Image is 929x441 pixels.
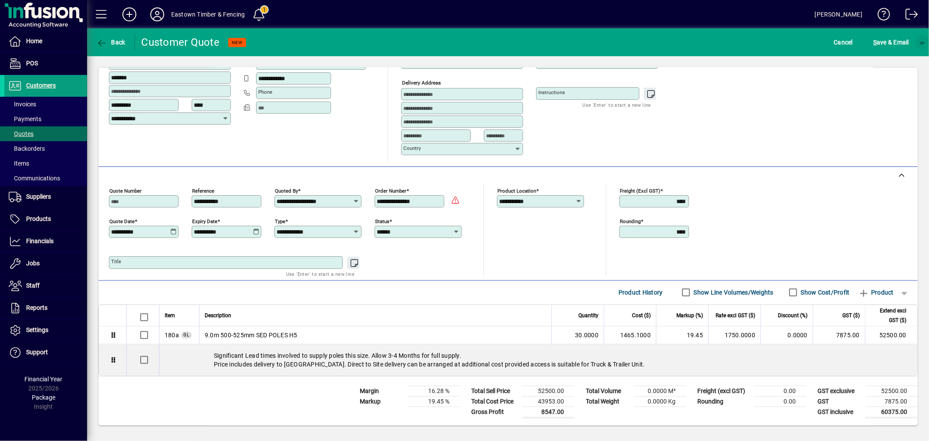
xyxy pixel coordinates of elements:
mat-label: Type [275,218,285,224]
span: S [873,39,877,46]
td: 0.0000 Kg [634,396,686,407]
a: Financials [4,231,87,252]
span: Home [26,37,42,44]
span: Settings [26,326,48,333]
span: Rate excl GST ($) [716,311,755,320]
mat-label: Product location [497,187,536,193]
button: Product History [615,285,666,300]
td: 1465.1000 [604,326,656,344]
span: 9.0m 500-525mm SED POLES H5 [205,331,297,339]
td: 19.45 [656,326,708,344]
span: Customers [26,82,56,89]
span: Products [26,215,51,222]
a: Settings [4,319,87,341]
td: 52500.00 [865,386,918,396]
a: Suppliers [4,186,87,208]
td: 19.45 % [408,396,460,407]
span: Cost ($) [632,311,651,320]
span: POS [26,60,38,67]
a: Home [4,31,87,52]
td: 0.0000 M³ [634,386,686,396]
span: Payments [9,115,41,122]
mat-hint: Use 'Enter' to start a new line [286,269,355,279]
span: Description [205,311,231,320]
mat-label: Order number [375,187,406,193]
td: 8547.00 [522,407,574,417]
mat-label: Country [403,145,421,151]
span: Discount (%) [778,311,807,320]
td: Rounding [693,396,754,407]
div: Customer Quote [142,35,220,49]
span: Items [9,160,29,167]
span: Backorders [9,145,45,152]
button: Cancel [832,34,855,50]
td: 0.0000 [760,326,813,344]
td: Gross Profit [467,407,522,417]
mat-label: Freight (excl GST) [620,187,660,193]
span: Item [165,311,175,320]
a: Reports [4,297,87,319]
div: [PERSON_NAME] [815,7,862,21]
mat-label: Expiry date [192,218,217,224]
span: Back [96,39,125,46]
a: Quotes [4,126,87,141]
td: 52500.00 [865,326,917,344]
a: Knowledge Base [871,2,890,30]
td: 43953.00 [522,396,574,407]
span: Jobs [26,260,40,267]
div: Significant Lead times involved to supply poles this size. Allow 3-4 Months for full supply. Pric... [159,344,917,376]
mat-label: Phone [258,89,272,95]
span: GST ($) [842,311,860,320]
span: Product [858,285,894,299]
span: Package [32,394,55,401]
span: Product History [618,285,663,299]
span: Quotes [9,130,34,137]
a: Staff [4,275,87,297]
td: 16.28 % [408,386,460,396]
mat-label: Status [375,218,389,224]
mat-label: Quote number [109,187,142,193]
mat-label: Reference [192,187,214,193]
td: GST exclusive [813,386,865,396]
button: Profile [143,7,171,22]
button: Save & Email [869,34,913,50]
a: Backorders [4,141,87,156]
a: POS [4,53,87,75]
a: Invoices [4,97,87,112]
span: Sales - Roundwood [165,331,179,339]
a: Items [4,156,87,171]
td: 0.00 [754,396,806,407]
span: GL [183,332,189,337]
span: Extend excl GST ($) [871,306,906,325]
td: 52500.00 [522,386,574,396]
mat-label: Title [111,258,121,265]
span: Cancel [834,35,853,49]
span: Financial Year [25,376,63,383]
mat-label: Quoted by [275,187,298,193]
td: 0.00 [754,386,806,396]
span: Communications [9,175,60,182]
td: Total Sell Price [467,386,522,396]
a: Products [4,208,87,230]
a: Communications [4,171,87,186]
a: Jobs [4,253,87,275]
td: GST inclusive [813,407,865,417]
div: 1750.0000 [714,331,755,339]
td: 7875.00 [813,326,865,344]
a: Payments [4,112,87,126]
mat-label: Quote date [109,218,135,224]
label: Show Line Volumes/Weights [692,288,774,297]
span: ave & Email [873,35,909,49]
span: Financials [26,237,54,244]
a: Support [4,342,87,363]
button: Back [94,34,128,50]
label: Show Cost/Profit [799,288,850,297]
span: NEW [232,40,243,45]
td: Total Volume [581,386,634,396]
td: Margin [355,386,408,396]
td: GST [813,396,865,407]
mat-label: Instructions [538,89,565,95]
a: Logout [899,2,918,30]
mat-label: Rounding [620,218,641,224]
td: Freight (excl GST) [693,386,754,396]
